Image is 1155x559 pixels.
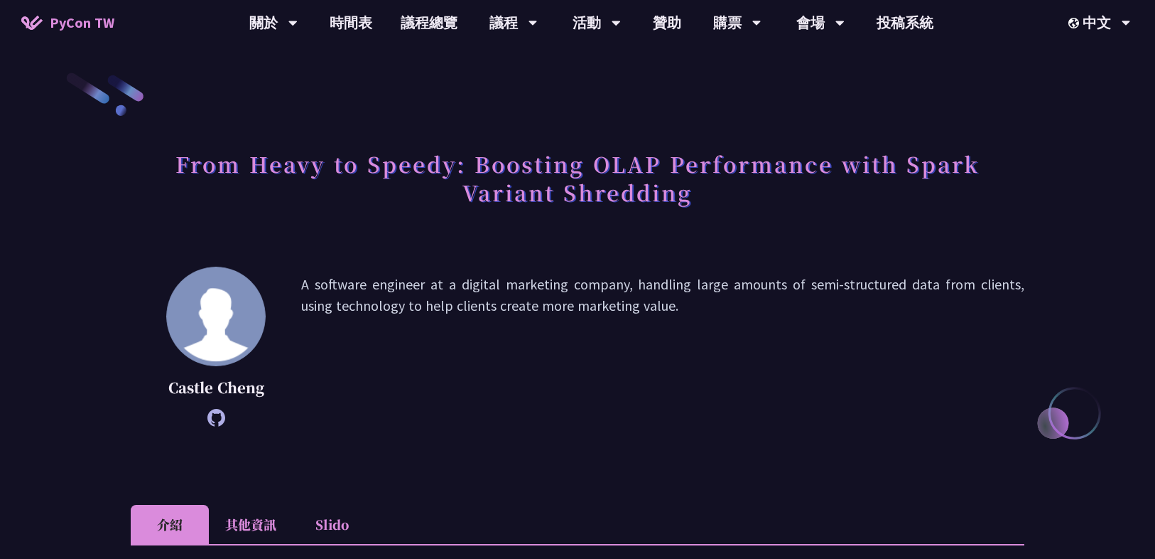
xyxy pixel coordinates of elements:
[1068,18,1083,28] img: Locale Icon
[209,505,293,544] li: 其他資訊
[166,267,266,366] img: Castle Cheng
[131,505,209,544] li: 介紹
[21,16,43,30] img: Home icon of PyCon TW 2025
[293,505,371,544] li: Slido
[7,5,129,41] a: PyCon TW
[166,377,266,398] p: Castle Cheng
[50,12,114,33] span: PyCon TW
[301,274,1024,420] p: A software engineer at a digital marketing company, handling large amounts of semi-structured dat...
[131,142,1024,213] h1: From Heavy to Speedy: Boosting OLAP Performance with Spark Variant Shredding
